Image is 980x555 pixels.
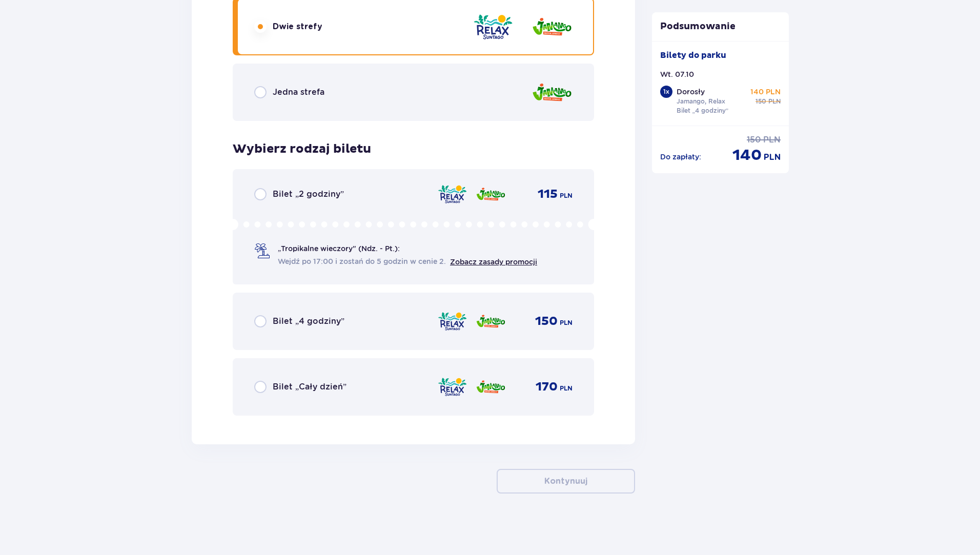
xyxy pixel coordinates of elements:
span: Jedna strefa [273,87,324,98]
img: Jamango [476,311,506,332]
p: 140 PLN [750,87,781,97]
img: Jamango [476,376,506,398]
span: 150 [756,97,766,106]
span: PLN [763,134,781,146]
span: PLN [560,191,573,200]
span: Bilet „2 godziny” [273,189,344,200]
img: Jamango [532,78,573,107]
span: PLN [560,384,573,393]
img: Jamango [476,183,506,205]
span: 150 [535,314,558,329]
div: 1 x [660,86,672,98]
span: Bilet „Cały dzień” [273,381,346,393]
p: Podsumowanie [652,20,789,33]
p: Wt. 07.10 [660,69,694,79]
p: Do zapłaty : [660,152,701,162]
img: Relax [473,12,514,42]
span: PLN [764,152,781,163]
span: Bilet „4 godziny” [273,316,344,327]
span: Dwie strefy [273,21,322,32]
p: Kontynuuj [544,476,587,487]
p: Jamango, Relax [677,97,725,106]
img: Jamango [532,12,573,42]
span: 170 [536,379,558,395]
span: 150 [747,134,761,146]
img: Relax [437,376,467,398]
h3: Wybierz rodzaj biletu [233,141,371,157]
span: „Tropikalne wieczory" (Ndz. - Pt.): [278,243,400,254]
p: Bilety do parku [660,50,726,61]
span: 140 [732,146,762,165]
span: Wejdź po 17:00 i zostań do 5 godzin w cenie 2. [278,256,446,266]
a: Zobacz zasady promocji [450,258,537,266]
span: 115 [538,187,558,202]
span: PLN [560,318,573,327]
p: Dorosły [677,87,705,97]
img: Relax [437,183,467,205]
p: Bilet „4 godziny” [677,106,729,115]
button: Kontynuuj [497,469,635,494]
img: Relax [437,311,467,332]
span: PLN [768,97,781,106]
